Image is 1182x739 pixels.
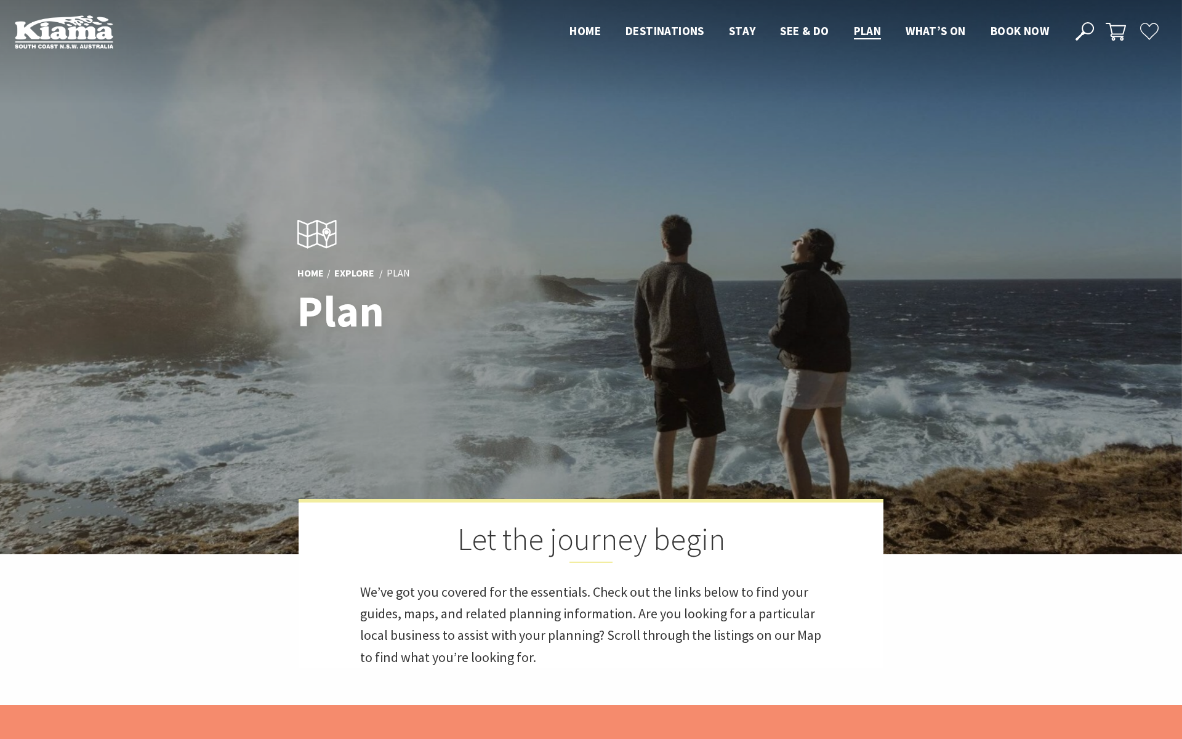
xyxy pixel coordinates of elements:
a: Home [297,267,324,280]
span: Book now [991,23,1049,38]
h2: Let the journey begin [360,521,822,563]
img: Kiama Logo [15,15,113,49]
li: Plan [387,265,410,281]
span: Stay [729,23,756,38]
span: Plan [854,23,882,38]
nav: Main Menu [557,22,1061,42]
span: Destinations [625,23,704,38]
h1: Plan [297,288,645,335]
span: What’s On [906,23,966,38]
p: We’ve got you covered for the essentials. Check out the links below to find your guides, maps, an... [360,581,822,668]
span: Home [569,23,601,38]
a: Explore [334,267,374,280]
span: See & Do [780,23,829,38]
